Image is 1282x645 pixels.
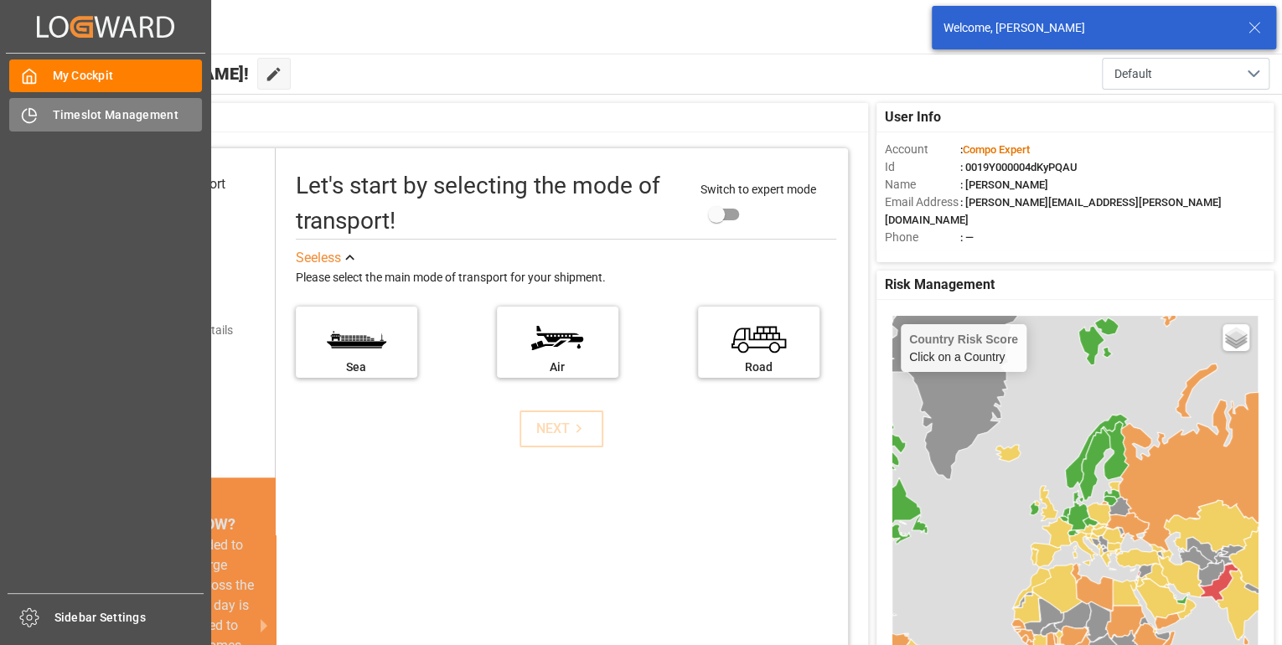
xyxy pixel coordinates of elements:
span: Account [885,141,960,158]
a: Timeslot Management [9,98,202,131]
div: Welcome, [PERSON_NAME] [943,19,1232,37]
span: Default [1114,65,1152,83]
span: My Cockpit [53,67,203,85]
span: Switch to expert mode [700,183,816,196]
div: Click on a Country [909,333,1018,364]
div: See less [296,248,341,268]
span: : [960,143,1030,156]
div: Sea [304,359,409,376]
span: : [PERSON_NAME][EMAIL_ADDRESS][PERSON_NAME][DOMAIN_NAME] [885,196,1222,226]
span: Hello [PERSON_NAME]! [69,58,249,90]
span: Timeslot Management [53,106,203,124]
span: : Shipper [960,249,1002,261]
div: NEXT [536,419,587,439]
a: My Cockpit [9,59,202,92]
span: User Info [885,107,941,127]
div: Air [505,359,610,376]
span: Id [885,158,960,176]
span: Sidebar Settings [54,609,204,627]
button: open menu [1102,58,1269,90]
a: Layers [1223,324,1249,351]
span: Name [885,176,960,193]
span: Compo Expert [963,143,1030,156]
div: Please select the main mode of transport for your shipment. [296,268,836,288]
div: Road [706,359,811,376]
span: Phone [885,229,960,246]
span: : [PERSON_NAME] [960,178,1048,191]
span: : — [960,231,974,244]
button: NEXT [520,410,603,447]
span: : 0019Y000004dKyPQAU [960,161,1078,173]
span: Email Address [885,193,960,211]
span: Account Type [885,246,960,264]
span: Risk Management [885,275,995,295]
div: Let's start by selecting the mode of transport! [296,168,684,239]
h4: Country Risk Score [909,333,1018,346]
